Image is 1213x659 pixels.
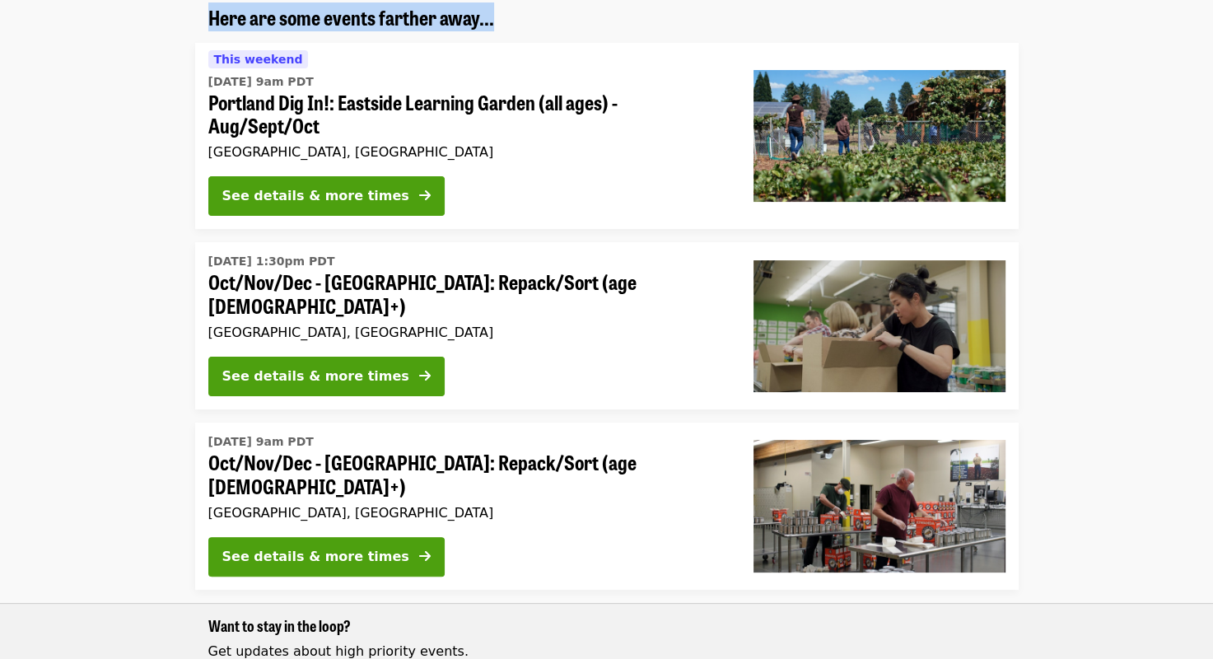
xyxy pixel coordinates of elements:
i: arrow-right icon [419,188,431,203]
time: [DATE] 1:30pm PDT [208,253,335,270]
time: [DATE] 9am PDT [208,73,314,91]
a: See details for "Portland Dig In!: Eastside Learning Garden (all ages) - Aug/Sept/Oct" [195,43,1019,230]
button: See details & more times [208,357,445,396]
div: See details & more times [222,186,409,206]
img: Oct/Nov/Dec - Portland: Repack/Sort (age 16+) organized by Oregon Food Bank [753,440,1005,572]
a: See details for "Oct/Nov/Dec - Portland: Repack/Sort (age 8+)" [195,242,1019,409]
span: Portland Dig In!: Eastside Learning Garden (all ages) - Aug/Sept/Oct [208,91,727,138]
button: See details & more times [208,537,445,577]
span: Oct/Nov/Dec - [GEOGRAPHIC_DATA]: Repack/Sort (age [DEMOGRAPHIC_DATA]+) [208,270,727,318]
i: arrow-right icon [419,549,431,564]
a: See details for "Oct/Nov/Dec - Portland: Repack/Sort (age 16+)" [195,423,1019,590]
i: arrow-right icon [419,368,431,384]
time: [DATE] 9am PDT [208,433,314,451]
span: This weekend [214,53,303,66]
button: See details & more times [208,176,445,216]
div: [GEOGRAPHIC_DATA], [GEOGRAPHIC_DATA] [208,505,727,521]
span: Want to stay in the loop? [208,615,351,636]
img: Oct/Nov/Dec - Portland: Repack/Sort (age 8+) organized by Oregon Food Bank [753,260,1005,392]
div: [GEOGRAPHIC_DATA], [GEOGRAPHIC_DATA] [208,325,727,340]
div: See details & more times [222,367,409,386]
div: See details & more times [222,547,409,567]
div: [GEOGRAPHIC_DATA], [GEOGRAPHIC_DATA] [208,144,727,160]
span: Get updates about high priority events. [208,643,469,659]
img: Portland Dig In!: Eastside Learning Garden (all ages) - Aug/Sept/Oct organized by Oregon Food Bank [753,70,1005,202]
span: Here are some events farther away... [208,2,494,31]
span: Oct/Nov/Dec - [GEOGRAPHIC_DATA]: Repack/Sort (age [DEMOGRAPHIC_DATA]+) [208,451,727,498]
